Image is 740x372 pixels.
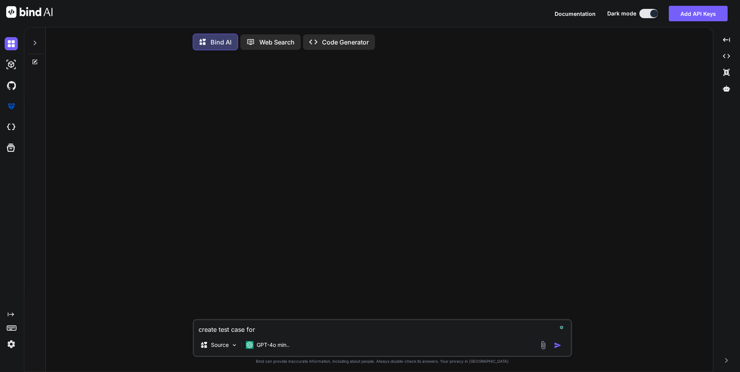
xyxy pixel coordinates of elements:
img: settings [5,338,18,351]
p: Source [211,341,229,349]
img: githubDark [5,79,18,92]
img: GPT-4o mini [246,341,254,349]
p: Bind AI [211,38,231,47]
button: Documentation [555,10,596,18]
img: attachment [539,341,548,350]
span: Dark mode [607,10,636,17]
p: Code Generator [322,38,369,47]
img: Pick Models [231,342,238,348]
p: Web Search [259,38,295,47]
img: Bind AI [6,6,53,18]
img: cloudideIcon [5,121,18,134]
button: Add API Keys [669,6,728,21]
textarea: To enrich screen reader interactions, please activate Accessibility in Grammarly extension settings [194,320,571,334]
p: GPT-4o min.. [257,341,289,349]
p: Bind can provide inaccurate information, including about people. Always double-check its answers.... [193,358,572,364]
img: darkChat [5,37,18,50]
img: icon [554,341,562,349]
img: darkAi-studio [5,58,18,71]
span: Documentation [555,10,596,17]
img: premium [5,100,18,113]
